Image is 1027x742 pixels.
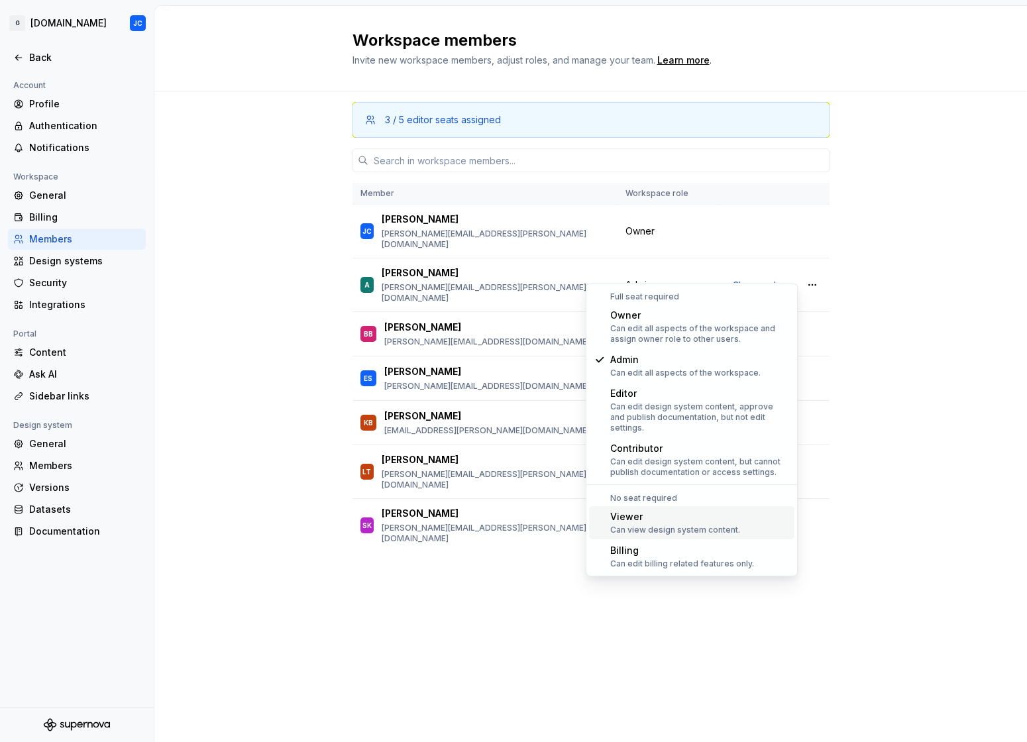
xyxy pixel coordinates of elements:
a: Design systems [8,250,146,272]
p: [PERSON_NAME] [382,453,459,466]
div: Suggestions [586,284,797,576]
div: Profile [29,97,140,111]
p: [PERSON_NAME] [384,409,461,423]
div: Documentation [29,525,140,538]
input: Search in workspace members... [368,148,830,172]
div: Datasets [29,503,140,516]
p: [PERSON_NAME] [382,507,459,520]
a: General [8,185,146,206]
button: G[DOMAIN_NAME]JC [3,9,151,38]
p: [PERSON_NAME][EMAIL_ADDRESS][DOMAIN_NAME] [384,337,590,347]
div: General [29,189,140,202]
div: Workspace [8,169,64,185]
div: G [9,15,25,31]
span: Change role [733,280,781,290]
p: [PERSON_NAME][EMAIL_ADDRESS][PERSON_NAME][DOMAIN_NAME] [382,282,610,303]
div: Full seat required [589,291,794,302]
div: SK [362,519,372,532]
p: [PERSON_NAME][EMAIL_ADDRESS][PERSON_NAME][DOMAIN_NAME] [382,229,610,250]
div: Members [29,459,140,472]
div: Sidebar links [29,390,140,403]
div: Can edit all aspects of the workspace and assign owner role to other users. [610,323,789,344]
div: Can view design system content. [610,525,740,535]
div: ES [364,372,372,385]
div: Contributor [610,442,789,455]
button: Change role [727,276,798,294]
div: Members [29,233,140,246]
div: Authentication [29,119,140,132]
div: LT [362,465,371,478]
div: Billing [610,544,754,557]
div: Can edit design system content, but cannot publish documentation or access settings. [610,456,789,478]
h2: Workspace members [352,30,814,51]
div: Admin [610,353,761,366]
a: Ask AI [8,364,146,385]
div: Can edit billing related features only. [610,558,754,569]
p: [PERSON_NAME] [382,213,459,226]
a: Documentation [8,521,146,542]
a: Profile [8,93,146,115]
a: Authentication [8,115,146,136]
p: [PERSON_NAME][EMAIL_ADDRESS][DOMAIN_NAME] [384,381,590,392]
div: General [29,437,140,450]
th: Member [352,183,618,205]
div: A [364,278,370,291]
a: Versions [8,477,146,498]
div: Design systems [29,254,140,268]
p: [PERSON_NAME] [384,365,461,378]
span: . [655,56,712,66]
div: Integrations [29,298,140,311]
span: Owner [625,225,655,238]
a: Datasets [8,499,146,520]
div: Can edit design system content, approve and publish documentation, but not edit settings. [610,401,789,433]
div: Ask AI [29,368,140,381]
svg: Supernova Logo [44,718,110,731]
a: Billing [8,207,146,228]
a: Notifications [8,137,146,158]
p: [PERSON_NAME][EMAIL_ADDRESS][PERSON_NAME][DOMAIN_NAME] [382,469,610,490]
a: Sidebar links [8,386,146,407]
div: No seat required [589,493,794,503]
div: Can edit all aspects of the workspace. [610,368,761,378]
div: Notifications [29,141,140,154]
div: Design system [8,417,78,433]
div: Portal [8,326,42,342]
p: [PERSON_NAME][EMAIL_ADDRESS][PERSON_NAME][DOMAIN_NAME] [382,523,610,544]
div: KB [364,416,373,429]
span: Admin [625,278,652,291]
div: 3 / 5 editor seats assigned [385,113,501,127]
span: Invite new workspace members, adjust roles, and manage your team. [352,54,655,66]
a: Content [8,342,146,363]
p: [PERSON_NAME] [384,321,461,334]
a: Back [8,47,146,68]
a: Learn more [657,54,710,67]
div: Versions [29,481,140,494]
div: Owner [610,309,789,322]
a: Security [8,272,146,293]
a: Integrations [8,294,146,315]
div: JC [362,225,372,238]
a: Members [8,229,146,250]
div: Back [29,51,140,64]
div: Editor [610,387,789,400]
div: Content [29,346,140,359]
a: Members [8,455,146,476]
div: JC [133,18,142,28]
p: [EMAIL_ADDRESS][PERSON_NAME][DOMAIN_NAME] [384,425,590,436]
div: Security [29,276,140,290]
th: Workspace role [618,183,719,205]
a: General [8,433,146,454]
div: Viewer [610,510,740,523]
div: BB [364,327,373,341]
div: Billing [29,211,140,224]
p: [PERSON_NAME] [382,266,459,280]
div: [DOMAIN_NAME] [30,17,107,30]
div: Account [8,78,51,93]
